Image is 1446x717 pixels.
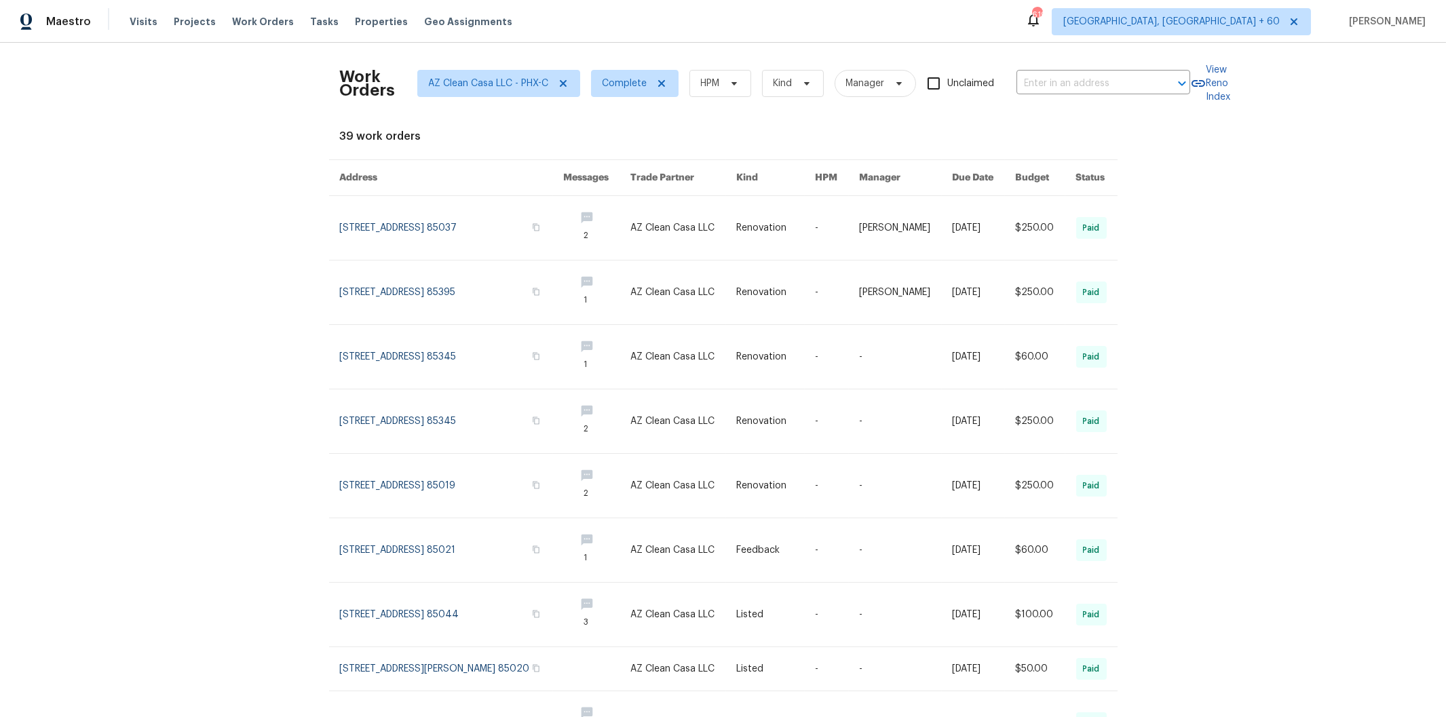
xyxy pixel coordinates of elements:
[805,647,849,691] td: -
[1005,160,1065,196] th: Budget
[174,15,216,28] span: Projects
[1173,74,1192,93] button: Open
[726,260,805,325] td: Renovation
[620,196,726,260] td: AZ Clean Casa LLC
[948,77,995,91] span: Unclaimed
[530,414,542,427] button: Copy Address
[849,160,942,196] th: Manager
[46,15,91,28] span: Maestro
[849,583,942,647] td: -
[849,260,942,325] td: [PERSON_NAME]
[620,389,726,454] td: AZ Clean Casa LLC
[530,286,542,298] button: Copy Address
[849,196,942,260] td: [PERSON_NAME]
[726,518,805,583] td: Feedback
[726,454,805,518] td: Renovation
[774,77,793,90] span: Kind
[620,260,726,325] td: AZ Clean Casa LLC
[530,608,542,620] button: Copy Address
[726,389,805,454] td: Renovation
[701,77,720,90] span: HPM
[846,77,885,90] span: Manager
[329,160,553,196] th: Address
[340,70,396,97] h2: Work Orders
[530,662,542,674] button: Copy Address
[340,130,1107,143] div: 39 work orders
[620,647,726,691] td: AZ Clean Casa LLC
[726,583,805,647] td: Listed
[530,350,542,362] button: Copy Address
[726,160,805,196] th: Kind
[849,454,942,518] td: -
[1065,160,1118,196] th: Status
[942,160,1005,196] th: Due Date
[849,325,942,389] td: -
[530,221,542,233] button: Copy Address
[1016,73,1152,94] input: Enter in an address
[620,583,726,647] td: AZ Clean Casa LLC
[726,325,805,389] td: Renovation
[849,389,942,454] td: -
[553,160,620,196] th: Messages
[424,15,512,28] span: Geo Assignments
[849,518,942,583] td: -
[805,196,849,260] td: -
[620,454,726,518] td: AZ Clean Casa LLC
[726,196,805,260] td: Renovation
[805,583,849,647] td: -
[530,479,542,491] button: Copy Address
[620,160,726,196] th: Trade Partner
[1063,15,1280,28] span: [GEOGRAPHIC_DATA], [GEOGRAPHIC_DATA] + 60
[805,518,849,583] td: -
[355,15,408,28] span: Properties
[805,260,849,325] td: -
[603,77,647,90] span: Complete
[310,17,339,26] span: Tasks
[1344,15,1426,28] span: [PERSON_NAME]
[805,160,849,196] th: HPM
[805,389,849,454] td: -
[429,77,549,90] span: AZ Clean Casa LLC - PHX-C
[805,325,849,389] td: -
[1190,63,1231,104] a: View Reno Index
[1032,8,1042,22] div: 619
[849,647,942,691] td: -
[620,325,726,389] td: AZ Clean Casa LLC
[620,518,726,583] td: AZ Clean Casa LLC
[130,15,157,28] span: Visits
[232,15,294,28] span: Work Orders
[805,454,849,518] td: -
[530,543,542,556] button: Copy Address
[726,647,805,691] td: Listed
